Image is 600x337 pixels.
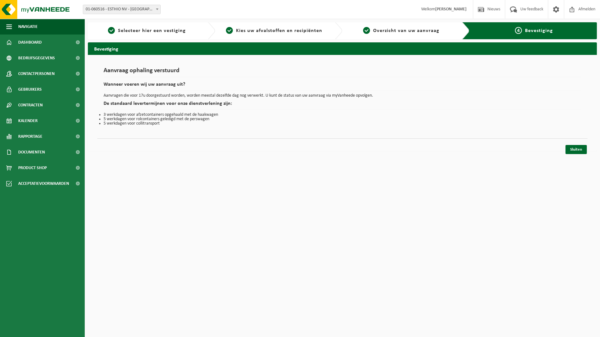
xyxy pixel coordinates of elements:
a: 2Kies uw afvalstoffen en recipiënten [218,27,330,35]
p: Aanvragen die voor 17u doorgestuurd worden, worden meestal dezelfde dag nog verwerkt. U kunt de s... [104,94,581,98]
span: Rapportage [18,129,42,144]
a: 1Selecteer hier een vestiging [91,27,203,35]
span: 2 [226,27,233,34]
h1: Aanvraag ophaling verstuurd [104,67,581,77]
span: Acceptatievoorwaarden [18,176,69,191]
li: 5 werkdagen voor collitransport [104,121,581,126]
h2: Wanneer voeren wij uw aanvraag uit? [104,82,581,90]
a: 3Overzicht van uw aanvraag [346,27,457,35]
span: Bevestiging [525,28,553,33]
span: 01-060516 - ESTHIO NV - HARELBEKE [83,5,161,14]
span: Kalender [18,113,38,129]
span: 01-060516 - ESTHIO NV - HARELBEKE [83,5,160,14]
span: Kies uw afvalstoffen en recipiënten [236,28,322,33]
span: Selecteer hier een vestiging [118,28,186,33]
span: Navigatie [18,19,38,35]
span: Product Shop [18,160,47,176]
span: Documenten [18,144,45,160]
span: Bedrijfsgegevens [18,50,55,66]
li: 5 werkdagen voor rolcontainers geledigd met de perswagen [104,117,581,121]
span: Overzicht van uw aanvraag [373,28,439,33]
h2: Bevestiging [88,42,597,55]
span: 3 [363,27,370,34]
span: Contracten [18,97,43,113]
li: 3 werkdagen voor afzetcontainers opgehaald met de haakwagen [104,113,581,117]
span: 4 [515,27,522,34]
span: Gebruikers [18,82,42,97]
strong: [PERSON_NAME] [435,7,467,12]
span: Contactpersonen [18,66,55,82]
a: Sluiten [565,145,587,154]
span: Dashboard [18,35,42,50]
h2: De standaard levertermijnen voor onze dienstverlening zijn: [104,101,581,110]
span: 1 [108,27,115,34]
